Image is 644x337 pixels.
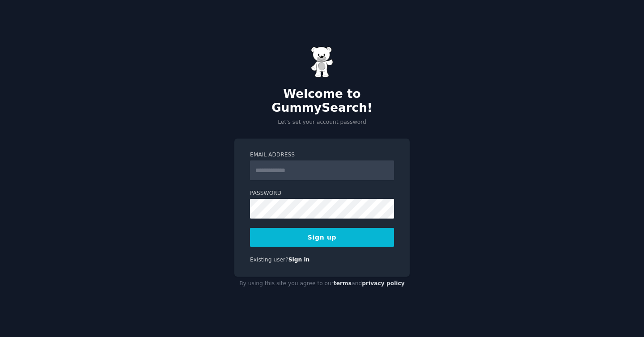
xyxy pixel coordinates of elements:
a: Sign in [288,257,310,263]
span: Existing user? [250,257,288,263]
button: Sign up [250,228,394,247]
img: Gummy Bear [311,46,333,78]
p: Let's set your account password [234,118,410,126]
label: Email Address [250,151,394,159]
a: privacy policy [362,280,405,286]
h2: Welcome to GummySearch! [234,87,410,115]
label: Password [250,190,394,198]
div: By using this site you agree to our and [234,277,410,291]
a: terms [334,280,352,286]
